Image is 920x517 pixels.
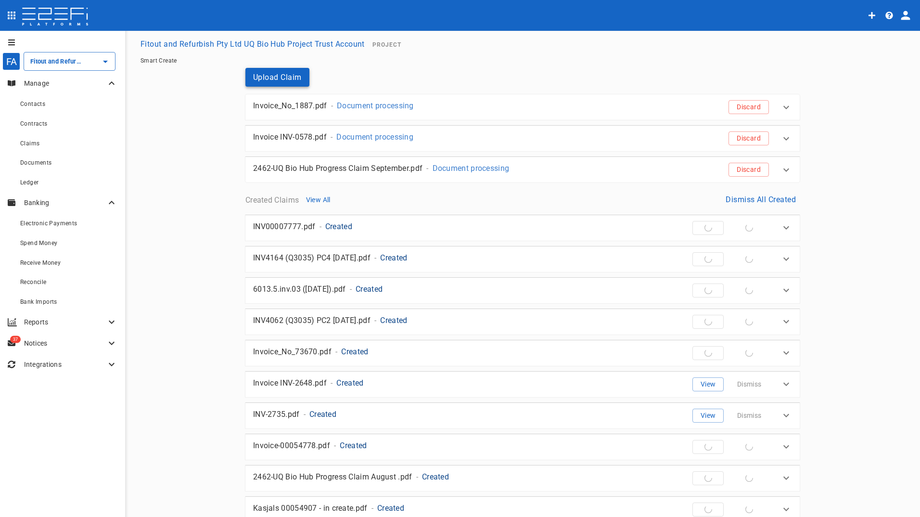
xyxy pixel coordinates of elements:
[433,163,510,174] p: Document processing
[340,440,367,451] p: Created
[336,377,363,388] p: Created
[253,315,371,326] p: INV4062 (Q3035) PC2 [DATE].pdf
[729,377,769,391] button: Dismiss
[20,298,57,305] span: Bank Imports
[20,120,48,127] span: Contracts
[331,100,333,111] p: -
[253,284,346,295] p: 6013.5.inv.03 ([DATE]).pdf
[99,55,112,68] button: Open
[24,360,106,369] p: Integrations
[245,68,309,87] button: Upload Claim
[245,465,800,491] div: 2462-UQ Bio Hub Progress Claim August .pdf-CreatedViewDismiss
[380,252,407,263] p: Created
[24,198,106,207] p: Banking
[24,78,106,88] p: Manage
[253,221,316,232] p: INV00007777.pdf
[331,377,332,388] p: -
[380,315,407,326] p: Created
[253,377,327,388] p: Invoice INV-2648.pdf
[245,372,800,397] div: Invoice INV-2648.pdf-CreatedViewDismiss
[253,471,412,482] p: 2462-UQ Bio Hub Progress Claim August .pdf
[20,159,52,166] span: Documents
[304,409,306,420] p: -
[141,57,905,64] nav: breadcrumb
[253,100,327,111] p: Invoice_No_1887.pdf
[245,434,800,460] div: Invoice-00054778.pdf-CreatedViewDismiss
[141,57,177,64] a: Smart Create
[253,163,422,174] p: 2462-UQ Bio Hub Progress Claim September.pdf
[692,409,724,423] button: View
[20,179,38,186] span: Ledger
[20,101,45,107] span: Contacts
[722,190,800,209] button: Dismiss All Created
[350,284,352,295] p: -
[325,221,352,232] p: Created
[20,259,61,266] span: Receive Money
[245,215,800,241] div: INV00007777.pdf-CreatedViewDismiss
[245,157,800,182] div: 2462-UQ Bio Hub Progress Claim September.pdf-Document processingDiscard
[335,346,337,357] p: -
[374,252,376,263] p: -
[28,56,84,66] input: Fitout and Refurbish Pty Ltd UQ Bio Hub Project Trust Account
[692,377,724,391] button: View
[253,409,300,420] p: INV-2735.pdf
[253,440,330,451] p: Invoice-00054778.pdf
[24,338,106,348] p: Notices
[426,163,428,174] p: -
[303,194,333,207] button: View All
[331,131,332,142] p: -
[728,163,769,177] button: Discard
[245,194,299,206] p: Created Claims
[341,346,368,357] p: Created
[422,471,449,482] p: Created
[245,126,800,151] div: Invoice INV-0578.pdf-Document processingDiscard
[20,240,57,246] span: Spend Money
[24,317,106,327] p: Reports
[319,221,321,232] p: -
[20,220,77,227] span: Electronic Payments
[245,340,800,366] div: Invoice_No_73670.pdf-CreatedViewDismiss
[374,315,376,326] p: -
[728,131,769,145] button: Discard
[20,140,39,147] span: Claims
[309,409,336,420] p: Created
[20,279,47,285] span: Reconcile
[729,409,769,423] button: Dismiss
[377,503,404,514] p: Created
[253,252,371,263] p: INV4164 (Q3035) PC4 [DATE].pdf
[245,309,800,335] div: INV4062 (Q3035) PC2 [DATE].pdf-CreatedViewDismiss
[253,131,327,142] p: Invoice INV-0578.pdf
[245,246,800,272] div: INV4164 (Q3035) PC4 [DATE].pdf-CreatedViewDismiss
[371,503,373,514] p: -
[337,100,414,111] p: Document processing
[334,440,336,451] p: -
[137,35,369,53] button: Fitout and Refurbish Pty Ltd UQ Bio Hub Project Trust Account
[10,336,21,343] span: 37
[245,278,800,303] div: 6013.5.inv.03 ([DATE]).pdf-CreatedViewDismiss
[245,403,800,428] div: INV-2735.pdf-CreatedViewDismiss
[245,94,800,120] div: Invoice_No_1887.pdf-Document processingDiscard
[253,503,368,514] p: Kasjals 00054907 - in create.pdf
[253,346,332,357] p: Invoice_No_73670.pdf
[356,284,383,295] p: Created
[728,100,769,114] button: Discard
[372,41,401,48] span: Project
[416,471,418,482] p: -
[336,131,413,142] p: Document processing
[2,52,20,70] div: FA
